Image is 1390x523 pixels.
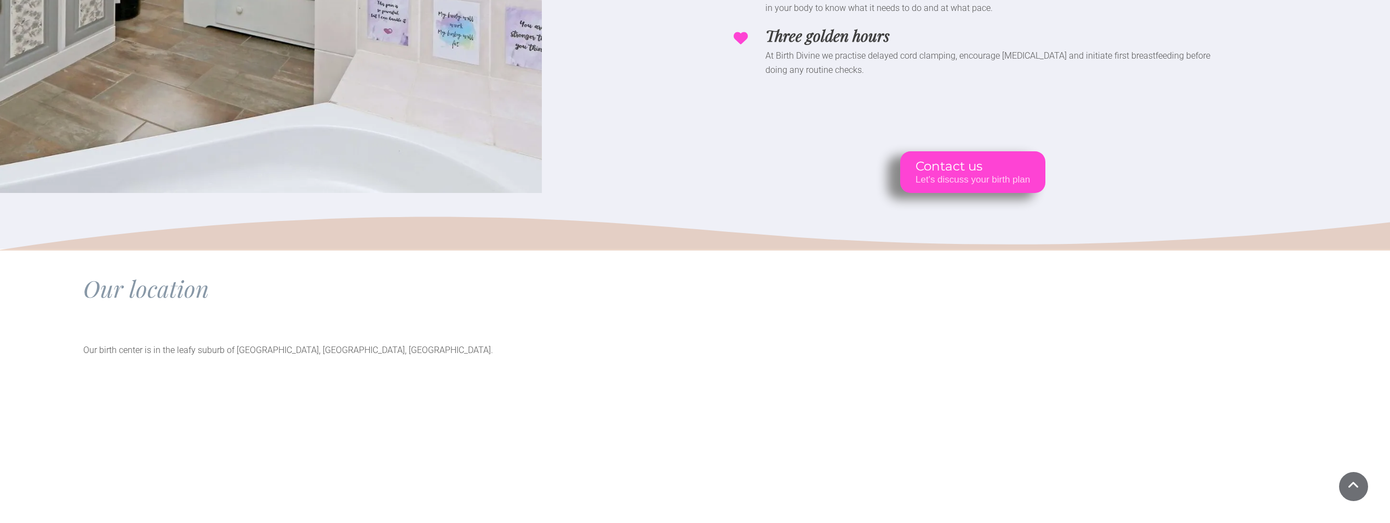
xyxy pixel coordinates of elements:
[916,159,1030,174] span: Contact us
[1339,472,1368,501] a: Scroll To Top
[900,151,1045,193] a: Contact us Let's discuss your birth plan
[765,28,890,43] h3: Three golden hours
[83,273,209,304] span: Our location
[83,343,1279,357] p: Our birth center is in the leafy suburb of [GEOGRAPHIC_DATA], [GEOGRAPHIC_DATA], [GEOGRAPHIC_DATA].
[916,174,1030,185] span: Let's discuss your birth plan
[765,49,1219,77] p: At Birth Divine we practise delayed cord clamping, encourage [MEDICAL_DATA] and initiate first br...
